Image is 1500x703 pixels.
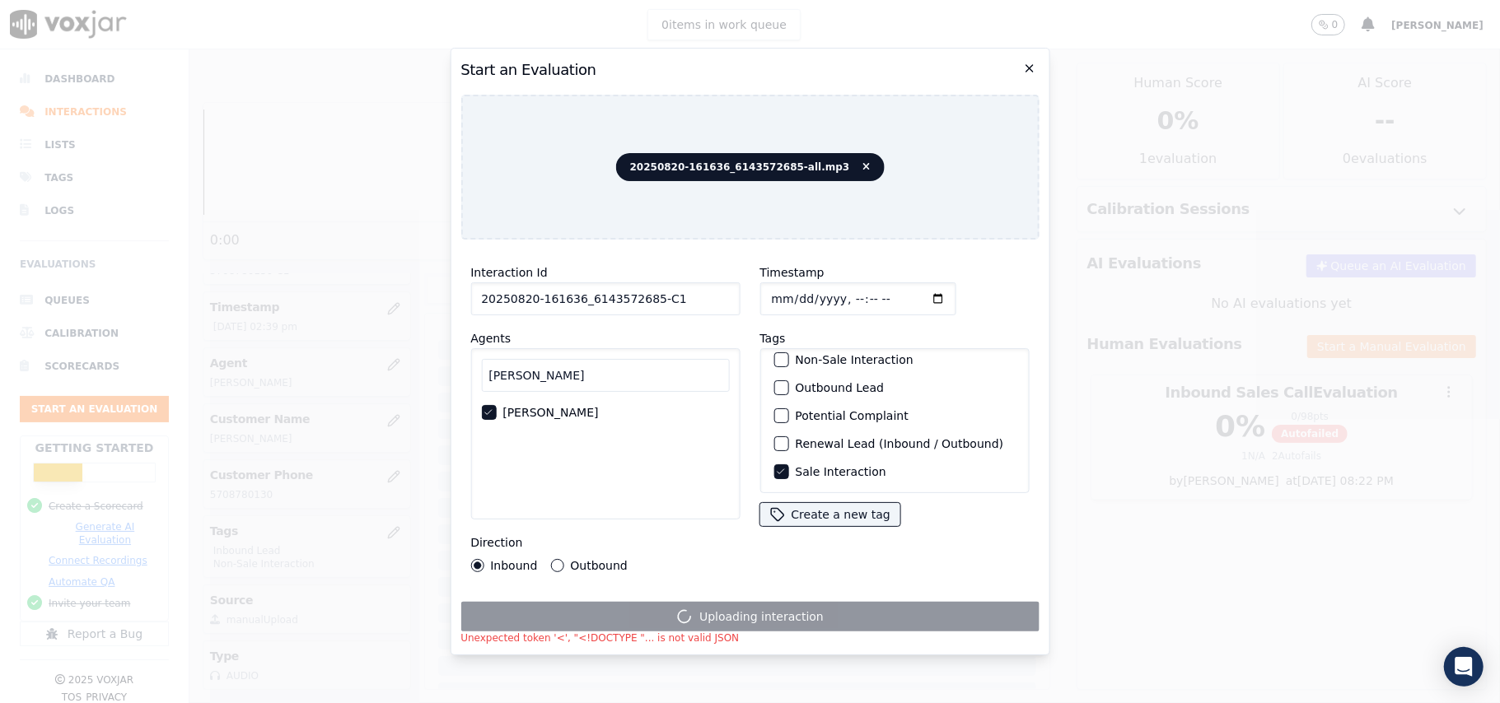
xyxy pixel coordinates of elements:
button: Create a new tag [759,503,900,526]
label: [PERSON_NAME] [502,407,598,418]
label: Tags [759,332,785,345]
label: Potential Complaint [795,410,908,421]
label: Outbound Lead [795,382,884,393]
label: Renewal Lead (Inbound / Outbound) [795,438,1003,449]
input: reference id, file name, etc [470,282,740,315]
span: 20250820-161636_6143572685-all.mp3 [616,153,885,181]
label: Non-Sale Interaction [795,354,913,365]
div: Unexpected token '<', "<!DOCTYPE "... is not valid JSON [460,631,739,645]
label: Timestamp [759,266,824,279]
input: Search Agents... [481,359,729,392]
label: Interaction Id [470,266,547,279]
div: Open Intercom Messenger [1444,647,1484,687]
label: Direction [470,536,522,549]
label: Sale Interaction [795,466,886,477]
label: Inbound [490,560,537,571]
h2: Start an Evaluation [460,58,1039,81]
label: Outbound [570,560,627,571]
label: Agents [470,332,511,345]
